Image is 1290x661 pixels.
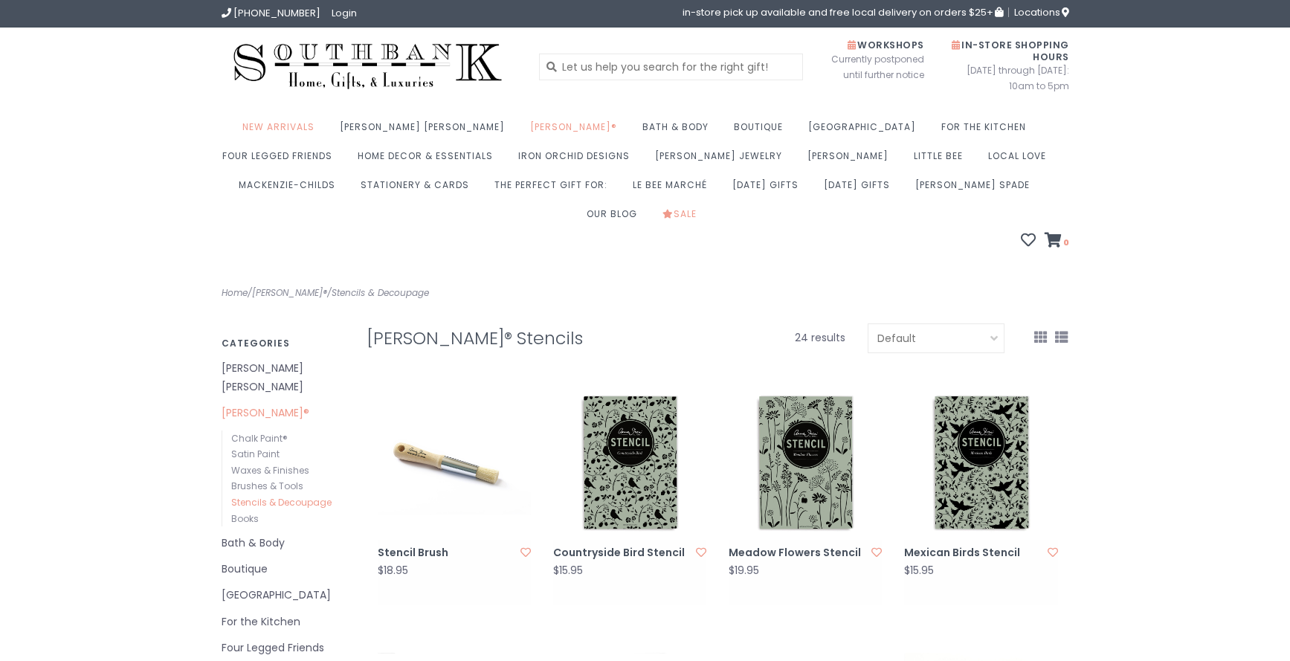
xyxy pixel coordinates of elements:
[494,175,615,204] a: The perfect gift for:
[553,387,706,540] img: Countryside Bird Stencil
[914,146,970,175] a: Little Bee
[378,544,516,562] a: Stencil Brush
[242,117,322,146] a: New Arrivals
[340,117,512,146] a: [PERSON_NAME] [PERSON_NAME]
[231,464,309,477] a: Waxes & Finishes
[662,204,704,233] a: Sale
[734,117,790,146] a: Boutique
[795,330,845,345] span: 24 results
[361,175,477,204] a: Stationery & Cards
[553,565,583,576] div: $15.95
[1048,545,1058,560] a: Add to wishlist
[231,448,280,460] a: Satin Paint
[988,146,1054,175] a: Local Love
[633,175,715,204] a: Le Bee Marché
[808,117,923,146] a: [GEOGRAPHIC_DATA]
[530,117,625,146] a: [PERSON_NAME]®
[1014,5,1069,19] span: Locations
[520,545,531,560] a: Add to wishlist
[252,286,327,299] a: [PERSON_NAME]®
[222,286,248,299] a: Home
[231,432,288,445] a: Chalk Paint®
[222,359,344,396] a: [PERSON_NAME] [PERSON_NAME]
[655,146,790,175] a: [PERSON_NAME] Jewelry
[1062,236,1069,248] span: 0
[729,544,867,562] a: Meadow Flowers Stencil
[222,586,344,604] a: [GEOGRAPHIC_DATA]
[378,387,531,540] img: Annie Sloan® Stencil Brush
[222,338,344,348] h3: Categories
[915,175,1037,204] a: [PERSON_NAME] Spade
[732,175,806,204] a: [DATE] Gifts
[358,146,500,175] a: Home Decor & Essentials
[222,6,320,20] a: [PHONE_NUMBER]
[807,146,896,175] a: [PERSON_NAME]
[1008,7,1069,17] a: Locations
[729,565,759,576] div: $19.95
[222,560,344,578] a: Boutique
[1045,234,1069,249] a: 0
[222,404,344,422] a: [PERSON_NAME]®
[231,512,259,525] a: Books
[222,39,515,94] img: Southbank Gift Company -- Home, Gifts, and Luxuries
[824,175,897,204] a: [DATE] Gifts
[946,62,1069,94] span: [DATE] through [DATE]: 10am to 5pm
[696,545,706,560] a: Add to wishlist
[332,286,429,299] a: Stencils & Decoupage
[553,544,691,562] a: Countryside Bird Stencil
[642,117,716,146] a: Bath & Body
[222,639,344,657] a: Four Legged Friends
[729,387,882,540] img: Meadow Flowers Stencil
[813,51,924,83] span: Currently postponed until further notice
[871,545,882,560] a: Add to wishlist
[587,204,645,233] a: Our Blog
[904,387,1057,540] img: Mexican Birds Stencil
[378,565,408,576] div: $18.95
[683,7,1003,17] span: in-store pick up available and free local delivery on orders $25+
[210,285,645,301] div: / /
[539,54,803,80] input: Let us help you search for the right gift!
[222,146,340,175] a: Four Legged Friends
[848,39,924,51] span: Workshops
[518,146,637,175] a: Iron Orchid Designs
[952,39,1069,63] span: In-Store Shopping Hours
[231,496,332,509] a: Stencils & Decoupage
[904,565,934,576] div: $15.95
[233,6,320,20] span: [PHONE_NUMBER]
[941,117,1033,146] a: For the Kitchen
[231,480,303,492] a: Brushes & Tools
[222,534,344,552] a: Bath & Body
[332,6,357,20] a: Login
[239,175,343,204] a: MacKenzie-Childs
[222,613,344,631] a: For the Kitchen
[904,544,1042,562] a: Mexican Birds Stencil
[367,329,684,348] h1: [PERSON_NAME]® Stencils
